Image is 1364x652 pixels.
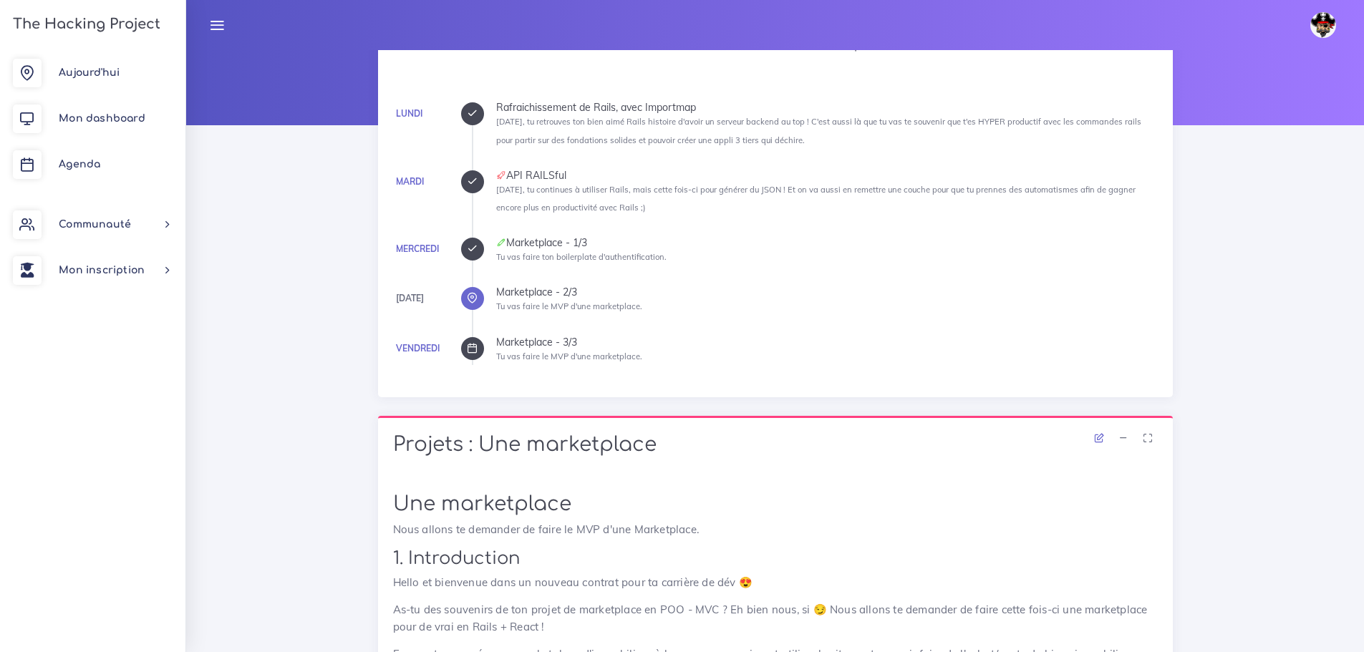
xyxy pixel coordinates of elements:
[1310,12,1336,38] img: avatar
[393,601,1158,636] p: As-tu des souvenirs de ton projet de marketplace en POO - MVC ? Eh bien nous, si 😏 Nous allons te...
[496,238,1158,248] div: Marketplace - 1/3
[396,343,440,354] a: Vendredi
[496,252,667,262] small: Tu vas faire ton boilerplate d'authentification.
[496,170,1158,180] div: API RAILSful
[59,113,145,124] span: Mon dashboard
[393,492,1158,517] h1: Une marketplace
[396,243,439,254] a: Mercredi
[59,265,145,276] span: Mon inscription
[496,117,1141,145] small: [DATE], tu retrouves ton bien aimé Rails histoire d'avoir un serveur backend au top ! C'est aussi...
[59,159,100,170] span: Agenda
[496,185,1136,213] small: [DATE], tu continues à utiliser Rails, mais cette fois-ci pour générer du JSON ! Et on va aussi e...
[496,301,642,311] small: Tu vas faire le MVP d'une marketplace.
[9,16,160,32] h3: The Hacking Project
[393,433,1158,457] h1: Projets : Une marketplace
[393,521,1158,538] p: Nous allons te demander de faire le MVP d'une Marketplace.
[393,548,1158,569] h2: 1. Introduction
[496,102,1158,112] div: Rafraichissement de Rails, avec Importmap
[396,108,422,119] a: Lundi
[496,287,1158,297] div: Marketplace - 2/3
[496,351,642,361] small: Tu vas faire le MVP d'une marketplace.
[496,337,1158,347] div: Marketplace - 3/3
[396,176,424,187] a: Mardi
[393,574,1158,591] p: Hello et bienvenue dans un nouveau contrat pour ta carrière de dév 😍
[396,291,424,306] div: [DATE]
[59,67,120,78] span: Aujourd'hui
[59,219,131,230] span: Communauté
